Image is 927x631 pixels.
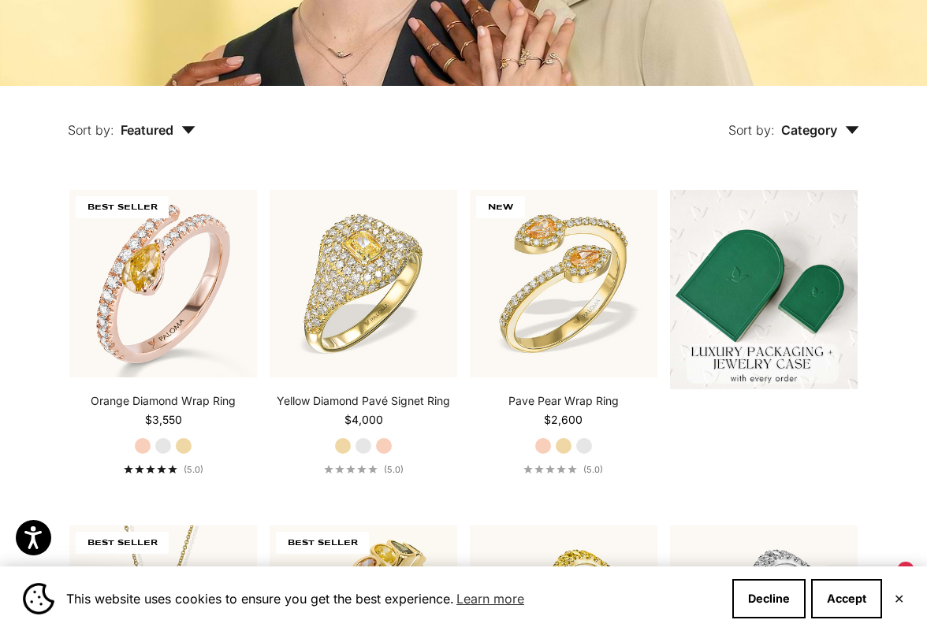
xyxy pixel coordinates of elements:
div: 5.0 out of 5.0 stars [324,465,378,473]
img: Cookie banner [23,583,54,614]
span: BEST SELLER [76,196,169,218]
span: Category [781,122,859,138]
sale-price: $4,000 [344,412,383,428]
a: 5.0 out of 5.0 stars(5.0) [523,464,603,475]
a: Learn more [454,587,527,611]
span: BEST SELLER [76,532,169,554]
a: 5.0 out of 5.0 stars(5.0) [324,464,404,475]
span: NEW [476,196,525,218]
div: 5.0 out of 5.0 stars [124,465,177,473]
a: Orange Diamond Wrap Ring [91,393,236,409]
img: #RoseGold [69,190,257,377]
img: #YellowGold [270,190,457,377]
a: Pave Pear Wrap Ring [508,393,619,409]
button: Decline [732,579,806,618]
sale-price: $2,600 [544,412,583,428]
a: #YellowGold #WhiteGold #RoseGold [270,190,457,377]
span: Featured [121,122,195,138]
span: (5.0) [184,464,203,475]
a: Yellow Diamond Pavé Signet Ring [277,393,450,409]
a: 5.0 out of 5.0 stars(5.0) [124,464,203,475]
span: Sort by: [728,122,775,138]
img: #YellowGold [470,190,657,377]
span: This website uses cookies to ensure you get the best experience. [66,587,720,611]
span: BEST SELLER [276,532,369,554]
span: (5.0) [384,464,404,475]
button: Accept [811,579,882,618]
span: (5.0) [583,464,603,475]
span: Sort by: [68,122,114,138]
sale-price: $3,550 [145,412,182,428]
button: Close [894,594,904,603]
button: Sort by: Featured [32,86,232,152]
button: Sort by: Category [692,86,895,152]
div: 5.0 out of 5.0 stars [523,465,577,473]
